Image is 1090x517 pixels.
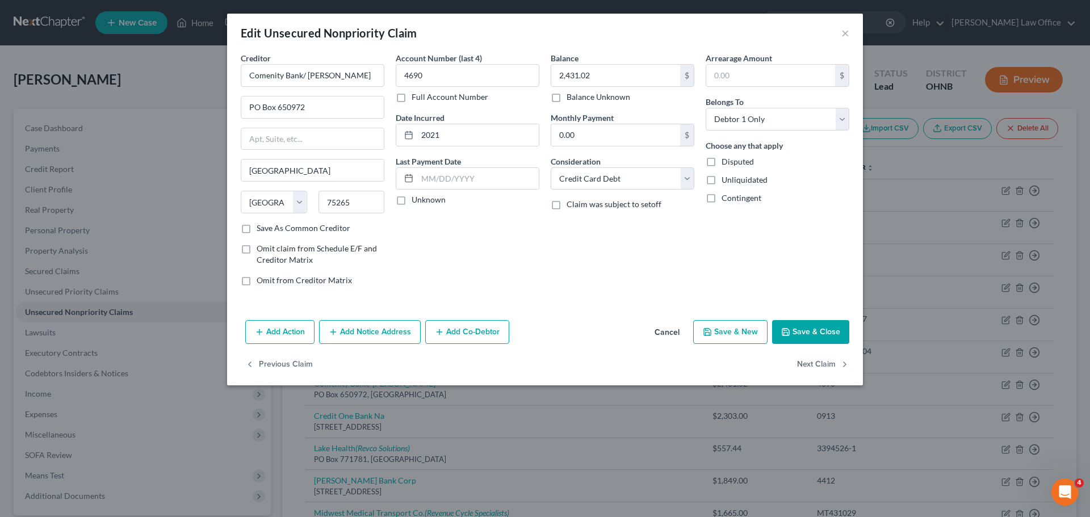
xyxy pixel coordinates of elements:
[841,26,849,40] button: ×
[797,353,849,377] button: Next Claim
[551,124,680,146] input: 0.00
[551,52,578,64] label: Balance
[722,193,761,203] span: Contingent
[1051,478,1079,506] iframe: Intercom live chat
[1075,478,1084,487] span: 4
[722,157,754,166] span: Disputed
[680,124,694,146] div: $
[417,168,539,190] input: MM/DD/YYYY
[417,124,539,146] input: MM/DD/YYYY
[241,159,384,181] input: Enter city...
[241,96,384,118] input: Enter address...
[551,112,614,124] label: Monthly Payment
[396,112,445,124] label: Date Incurred
[396,52,482,64] label: Account Number (last 4)
[241,25,417,41] div: Edit Unsecured Nonpriority Claim
[241,128,384,150] input: Apt, Suite, etc...
[241,53,271,63] span: Creditor
[693,320,768,344] button: Save & New
[551,155,601,167] label: Consideration
[645,321,689,344] button: Cancel
[551,65,680,86] input: 0.00
[722,175,768,184] span: Unliquidated
[567,199,661,209] span: Claim was subject to setoff
[772,320,849,344] button: Save & Close
[835,65,849,86] div: $
[241,64,384,87] input: Search creditor by name...
[706,140,783,152] label: Choose any that apply
[245,353,313,377] button: Previous Claim
[412,194,446,205] label: Unknown
[257,275,352,285] span: Omit from Creditor Matrix
[680,65,694,86] div: $
[245,320,315,344] button: Add Action
[318,191,385,213] input: Enter zip...
[319,320,421,344] button: Add Notice Address
[706,97,744,107] span: Belongs To
[567,91,630,103] label: Balance Unknown
[257,243,377,264] span: Omit claim from Schedule E/F and Creditor Matrix
[706,65,835,86] input: 0.00
[425,320,509,344] button: Add Co-Debtor
[412,91,488,103] label: Full Account Number
[396,64,539,87] input: XXXX
[396,155,461,167] label: Last Payment Date
[257,222,350,234] label: Save As Common Creditor
[706,52,772,64] label: Arrearage Amount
